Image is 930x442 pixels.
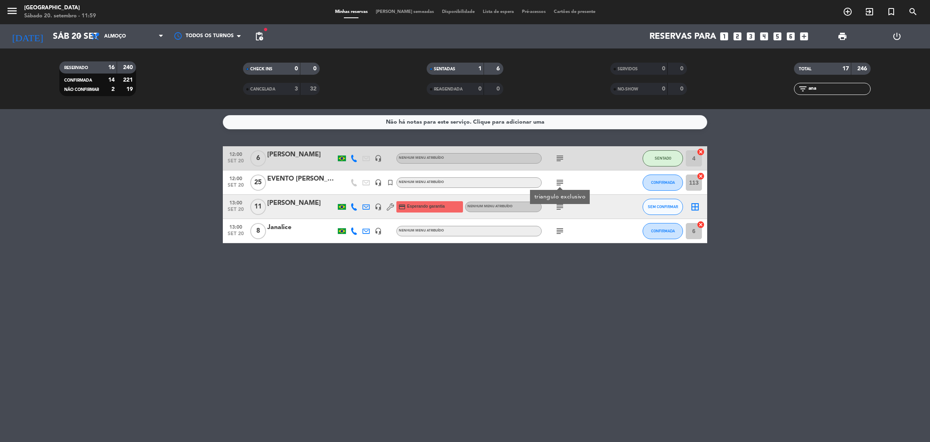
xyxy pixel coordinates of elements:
i: cancel [697,172,705,180]
button: CONFIRMADA [643,175,683,191]
i: subject [555,226,565,236]
div: LOG OUT [869,24,924,48]
strong: 0 [680,86,685,92]
strong: 2 [111,86,115,92]
span: 25 [250,175,266,191]
button: menu [6,5,18,20]
i: filter_list [798,84,808,94]
button: SENTADO [643,150,683,166]
strong: 0 [496,86,501,92]
i: looks_6 [785,31,796,42]
div: [PERSON_NAME] [267,198,336,208]
span: Minhas reservas [331,10,372,14]
span: CONFIRMADA [651,229,675,233]
span: Lista de espera [479,10,518,14]
strong: 0 [662,86,665,92]
strong: 0 [313,66,318,72]
strong: 246 [857,66,869,72]
strong: 6 [496,66,501,72]
i: subject [555,202,565,212]
span: Esperando garantia [407,203,445,210]
span: pending_actions [254,32,264,41]
i: turned_in_not [886,7,896,17]
i: looks_3 [746,31,756,42]
div: EVENTO [PERSON_NAME] [267,174,336,184]
span: TOTAL [799,67,811,71]
strong: 14 [108,77,115,83]
span: Disponibilidade [438,10,479,14]
span: 12:00 [226,149,246,158]
i: arrow_drop_down [75,32,85,41]
span: CONFIRMADA [64,78,92,82]
span: 8 [250,223,266,239]
span: CONFIRMADA [651,180,675,185]
span: Reservas para [649,32,716,42]
span: NÃO CONFIRMAR [64,88,99,92]
span: 12:00 [226,173,246,183]
span: Nenhum menu atribuído [399,156,444,160]
div: Não há notas para este serviço. Clique para adicionar uma [386,118,545,127]
i: looks_4 [759,31,769,42]
i: add_circle_outline [843,7,852,17]
span: set 20 [226,183,246,192]
span: RESERVADO [64,66,88,70]
i: credit_card [398,203,406,210]
i: menu [6,5,18,17]
i: exit_to_app [865,7,874,17]
strong: 1 [478,66,482,72]
strong: 32 [310,86,318,92]
i: subject [555,154,565,163]
i: headset_mic [375,155,382,162]
strong: 0 [478,86,482,92]
span: Almoço [104,34,126,39]
i: headset_mic [375,227,382,235]
i: headset_mic [375,203,382,210]
span: set 20 [226,231,246,240]
strong: 3 [295,86,298,92]
i: looks_one [719,31,729,42]
div: Sábado 20. setembro - 11:59 [24,12,96,20]
span: 13:00 [226,222,246,231]
span: NO-SHOW [618,87,638,91]
i: looks_5 [772,31,783,42]
strong: 0 [295,66,298,72]
strong: 0 [662,66,665,72]
input: Filtrar por nome... [808,84,870,93]
strong: 0 [680,66,685,72]
span: Nenhum menu atribuído [399,181,444,184]
span: SERVIDOS [618,67,638,71]
span: REAGENDADA [434,87,463,91]
i: subject [555,178,565,187]
span: print [838,32,847,41]
span: [PERSON_NAME] semeadas [372,10,438,14]
i: headset_mic [375,179,382,186]
button: CONFIRMADA [643,223,683,239]
span: SENTADAS [434,67,455,71]
strong: 240 [123,65,134,70]
span: set 20 [226,158,246,168]
span: SENTADO [655,156,671,160]
div: [GEOGRAPHIC_DATA] [24,4,96,12]
span: 6 [250,150,266,166]
div: Janalice [267,222,336,233]
div: [PERSON_NAME] [267,149,336,160]
span: 11 [250,199,266,215]
span: 13:00 [226,198,246,207]
strong: 221 [123,77,134,83]
span: Nenhum menu atribuído [399,229,444,232]
span: CANCELADA [250,87,275,91]
span: Nenhum menu atribuído [467,205,513,208]
span: fiber_manual_record [263,27,268,32]
i: [DATE] [6,27,49,45]
i: border_all [690,202,700,212]
span: set 20 [226,207,246,216]
span: Cartões de presente [550,10,599,14]
span: SEM CONFIRMAR [648,204,678,209]
strong: 19 [126,86,134,92]
i: cancel [697,148,705,156]
span: CHECK INS [250,67,272,71]
i: looks_two [732,31,743,42]
i: cancel [697,221,705,229]
span: Pré-acessos [518,10,550,14]
i: search [908,7,918,17]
